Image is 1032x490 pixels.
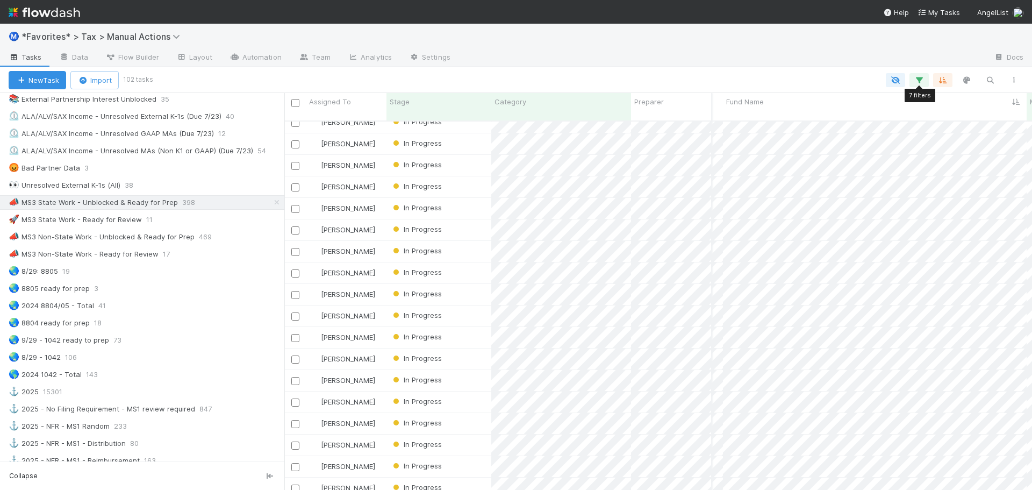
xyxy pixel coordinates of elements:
[291,119,299,127] input: Toggle Row Selected
[310,246,375,257] div: [PERSON_NAME]
[9,385,39,399] div: 2025
[311,354,319,363] img: avatar_66854b90-094e-431f-b713-6ac88429a2b8.png
[125,179,144,192] span: 38
[9,283,19,293] span: 🌏
[311,139,319,148] img: avatar_e41e7ae5-e7d9-4d8d-9f56-31b0d7a2f4fd.png
[9,352,19,361] span: 🌏
[726,96,764,107] span: Fund Name
[391,354,442,363] span: In Progress
[391,439,442,450] div: In Progress
[9,420,110,433] div: 2025 - NFR - MS1 Random
[291,291,299,299] input: Toggle Row Selected
[311,311,319,320] img: avatar_66854b90-094e-431f-b713-6ac88429a2b8.png
[400,49,459,67] a: Settings
[9,161,80,175] div: Bad Partner Data
[321,182,375,191] span: [PERSON_NAME]
[9,144,253,158] div: ALA/ALV/SAX Income - Unresolved MAs (Non K1 or GAAP) (Due 7/23)
[291,205,299,213] input: Toggle Row Selected
[9,215,19,224] span: 🚀
[199,230,223,244] span: 469
[310,181,375,192] div: [PERSON_NAME]
[391,224,442,235] div: In Progress
[883,7,909,18] div: Help
[321,333,375,342] span: [PERSON_NAME]
[257,144,277,158] span: 54
[311,397,319,406] img: avatar_66854b90-094e-431f-b713-6ac88429a2b8.png
[9,230,195,244] div: MS3 Non-State Work - Unblocked & Ready for Prep
[9,299,94,313] div: 2024 8804/05 - Total
[918,7,960,18] a: My Tasks
[43,385,73,399] span: 15301
[310,396,375,407] div: [PERSON_NAME]
[9,316,90,330] div: 8804 ready for prep
[9,456,19,465] span: ⚓
[291,140,299,148] input: Toggle Row Selected
[339,49,400,67] a: Analytics
[98,299,117,313] span: 41
[391,159,442,170] div: In Progress
[311,333,319,342] img: avatar_66854b90-094e-431f-b713-6ac88429a2b8.png
[291,442,299,450] input: Toggle Row Selected
[84,161,99,175] span: 3
[9,110,221,123] div: ALA/ALV/SAX Income - Unresolved External K-1s (Due 7/23)
[918,8,960,17] span: My Tasks
[9,213,142,226] div: MS3 State Work - Ready for Review
[199,402,223,416] span: 847
[310,138,375,149] div: [PERSON_NAME]
[309,96,351,107] span: Assigned To
[321,290,375,299] span: [PERSON_NAME]
[161,93,180,106] span: 35
[9,232,19,241] span: 📣
[9,94,19,103] span: 📚
[391,331,442,342] div: In Progress
[391,353,442,364] div: In Progress
[391,418,442,427] span: In Progress
[86,368,109,381] span: 143
[977,8,1008,17] span: AngelList
[391,160,442,169] span: In Progress
[321,161,375,169] span: [PERSON_NAME]
[9,333,109,347] div: 9/29 - 1042 ready to prep
[311,247,319,255] img: avatar_cfa6ccaa-c7d9-46b3-b608-2ec56ecf97ad.png
[310,439,375,450] div: [PERSON_NAME]
[310,332,375,343] div: [PERSON_NAME]
[310,353,375,364] div: [PERSON_NAME]
[9,368,82,381] div: 2024 1042 - Total
[291,420,299,428] input: Toggle Row Selected
[321,397,375,406] span: [PERSON_NAME]
[310,160,375,171] div: [PERSON_NAME]
[391,225,442,233] span: In Progress
[62,265,81,278] span: 19
[1013,8,1023,18] img: avatar_37569647-1c78-4889-accf-88c08d42a236.png
[168,49,221,67] a: Layout
[9,127,214,140] div: ALA/ALV/SAX Income - Unresolved GAAP MAs (Due 7/23)
[321,376,375,385] span: [PERSON_NAME]
[391,117,442,126] span: In Progress
[9,179,120,192] div: Unresolved External K-1s (All)
[310,461,375,472] div: [PERSON_NAME]
[291,313,299,321] input: Toggle Row Selected
[311,161,319,169] img: avatar_cfa6ccaa-c7d9-46b3-b608-2ec56ecf97ad.png
[9,129,19,138] span: ⏲️
[391,397,442,406] span: In Progress
[310,203,375,214] div: [PERSON_NAME]
[391,310,442,321] div: In Progress
[51,49,97,67] a: Data
[391,396,442,407] div: In Progress
[113,333,132,347] span: 73
[9,163,19,172] span: 😡
[291,334,299,342] input: Toggle Row Selected
[634,96,664,107] span: Preparer
[291,226,299,235] input: Toggle Row Selected
[311,376,319,385] img: avatar_e41e7ae5-e7d9-4d8d-9f56-31b0d7a2f4fd.png
[391,245,442,256] div: In Progress
[114,420,138,433] span: 233
[321,118,375,126] span: [PERSON_NAME]
[9,266,19,275] span: 🌏
[9,318,19,327] span: 🌏
[291,248,299,256] input: Toggle Row Selected
[9,146,19,155] span: ⏲️
[321,247,375,255] span: [PERSON_NAME]
[218,127,236,140] span: 12
[9,196,178,209] div: MS3 State Work - Unblocked & Ready for Prep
